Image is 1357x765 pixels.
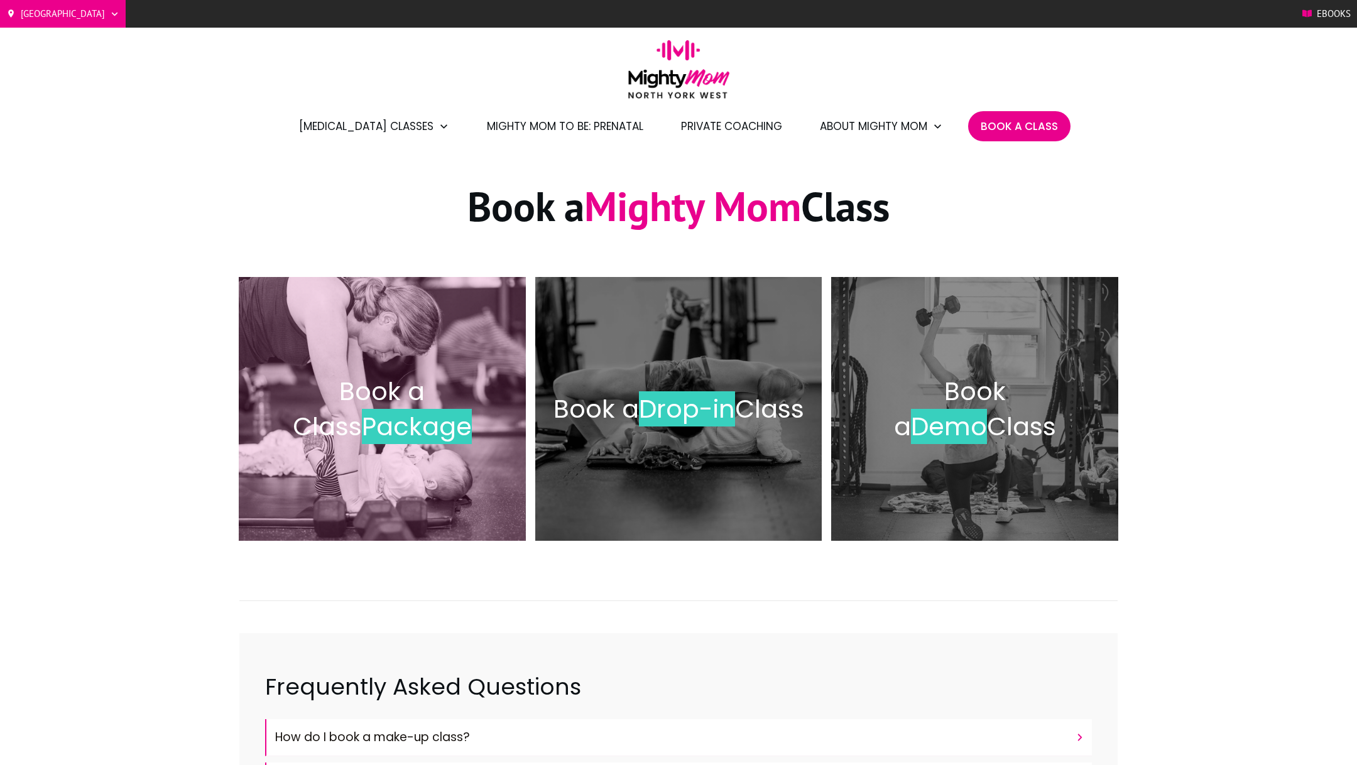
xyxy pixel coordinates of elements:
a: [GEOGRAPHIC_DATA] [6,4,119,23]
span: Drop-in [639,391,735,426]
a: Mighty Mom to Be: Prenatal [487,116,643,137]
span: About Mighty Mom [820,116,927,137]
span: [GEOGRAPHIC_DATA] [21,4,105,23]
h1: Book a Class [239,180,1118,248]
h2: Frequently Asked Questions [265,671,1092,718]
span: Package [362,409,472,444]
span: Class [987,409,1056,444]
h4: How do I book a make-up class? [275,725,1069,749]
a: Ebooks [1302,4,1351,23]
span: Ebooks [1317,4,1351,23]
h2: Book a Class [548,391,809,426]
a: Book A Class [981,116,1058,137]
span: Book a Class [293,374,425,444]
span: Mighty Mom [584,180,801,232]
span: [MEDICAL_DATA] Classes [299,116,433,137]
span: Demo [911,409,987,444]
a: [MEDICAL_DATA] Classes [299,116,449,137]
span: Book a [894,374,1006,444]
a: About Mighty Mom [820,116,943,137]
a: Private Coaching [681,116,782,137]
